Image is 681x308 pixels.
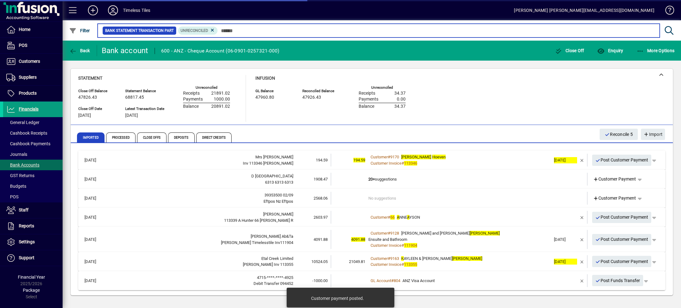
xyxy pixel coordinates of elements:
button: Post Customer Payment [592,234,652,245]
span: 9128 [390,231,399,236]
span: Settings [19,239,35,244]
div: Etal Creek Limited [111,256,293,262]
span: Latest Transaction Date [125,107,164,111]
span: Unreconciled [181,28,208,33]
span: 4091.88 [351,237,365,242]
span: 34.37 [394,91,406,96]
span: # [402,243,404,248]
button: Remove [577,256,587,266]
a: Customer Payment [591,193,639,204]
button: More Options [635,45,676,56]
td: [DATE] [81,173,111,186]
span: # [391,278,394,283]
span: Post Funds Transfer [595,276,640,286]
span: POS [19,43,27,48]
span: Staff [19,207,28,212]
span: Budgets [6,184,26,189]
button: Import [641,129,665,140]
span: Customer Payment [593,195,636,201]
a: Cashbook Receipts [3,128,63,138]
div: [DATE] [554,157,577,163]
td: [DATE] [81,230,111,249]
span: Journals [6,152,27,157]
label: Unreconciled [371,86,393,90]
em: 111904 [404,243,417,248]
span: Financial Year [18,275,45,280]
span: GST Returns [6,173,34,178]
span: Payments [183,97,203,102]
div: Customer payment posted. [311,295,364,301]
span: 9170 [390,155,399,159]
span: 2568.06 [314,196,328,201]
a: GST Returns [3,170,63,181]
em: [PERSON_NAME] [452,256,482,261]
a: Cashbook Payments [3,138,63,149]
td: [DATE] [81,274,111,287]
a: Customer#9128 [368,230,401,236]
button: Remove [577,212,587,222]
mat-expansion-panel-header: [DATE]39353500 02/09Eftpos Nz Eftpos2568.06No suggestionsCustomer Payment [78,189,665,208]
button: Remove [577,235,587,245]
button: Remove [577,155,587,165]
span: Balance [359,104,374,109]
mat-expansion-panel-header: [DATE]4715-****-****-4925Debit Transfer 094452-1000.00GL Account#804ANZ Visa AccountPost Funds Tr... [78,271,665,290]
a: Customer Invoice#113346 [368,160,419,166]
span: 0.00 [397,97,406,102]
span: # [388,256,390,261]
button: Profile [103,5,123,16]
em: 113355 [404,262,417,267]
span: Products [19,91,37,96]
em: 66 [390,215,395,220]
button: Back [68,45,92,56]
div: 6313 6313 6313 [111,179,293,186]
div: Bank account [102,46,148,56]
div: Mcphedran Ab&Ta [111,233,293,240]
span: Payments [359,97,378,102]
a: Customer Payment [591,174,639,185]
span: Close Off Date [78,107,116,111]
div: Mcphedran Timelesstile Inv111904 [111,240,293,246]
span: NNE YSON [397,215,420,220]
span: 1908.47 [314,177,328,181]
td: [DATE] [81,255,111,268]
span: POS [6,194,18,199]
a: Staff [3,202,63,218]
span: Support [19,255,34,260]
span: Bank Accounts [6,162,39,167]
span: Customer Invoice [371,243,402,248]
span: [DATE] [125,113,138,118]
span: -1000.00 [312,278,328,283]
span: Receipts [359,91,375,96]
span: 194.59 [316,158,328,162]
td: [DATE] [81,154,111,166]
span: Customer Payment [593,176,636,182]
button: Close Off [553,45,586,56]
a: Settings [3,234,63,250]
a: Customer#66 [368,214,397,221]
span: Customer [371,256,388,261]
div: Mrs K L Van Der Hoev [111,154,293,160]
button: Post Funds Transfer [592,275,643,286]
span: Reconcile 5 [605,129,633,140]
span: 9163 [390,256,399,261]
button: Post Customer Payment [592,212,652,223]
span: [DATE] [78,113,91,118]
span: 47826.43 [78,95,97,100]
span: Filter [69,28,90,33]
td: [DATE] [81,211,111,224]
span: Imported [77,132,105,142]
span: 1000.00 [214,97,230,102]
a: Home [3,22,63,37]
span: # [388,231,390,236]
span: Customer [371,231,388,236]
span: Financials [19,107,38,112]
span: Ensuite and Bathroom [368,237,407,242]
a: Customer#9170 [368,154,401,160]
mat-chip: Reconciliation Status: Unreconciled [178,27,218,35]
span: Suppliers [19,75,37,80]
span: 4091.88 [314,237,328,242]
div: Timeless Tiles [123,5,150,15]
div: K Turner Inv 113355 [111,261,293,268]
span: Balance [183,104,199,109]
a: Bank Accounts [3,160,63,170]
